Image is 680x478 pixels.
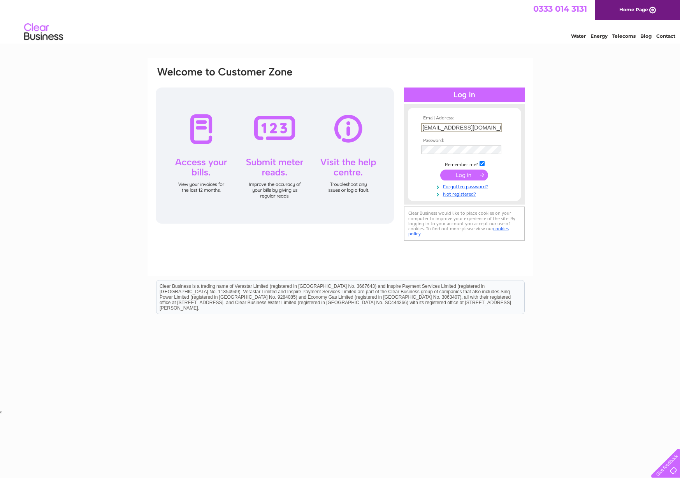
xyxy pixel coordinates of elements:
[656,33,675,39] a: Contact
[404,207,525,240] div: Clear Business would like to place cookies on your computer to improve your experience of the sit...
[421,190,510,197] a: Not registered?
[590,33,608,39] a: Energy
[421,182,510,190] a: Forgotten password?
[156,4,524,38] div: Clear Business is a trading name of Verastar Limited (registered in [GEOGRAPHIC_DATA] No. 3667643...
[571,33,586,39] a: Water
[419,116,510,121] th: Email Address:
[419,160,510,168] td: Remember me?
[24,20,63,44] img: logo.png
[419,138,510,144] th: Password:
[533,4,587,14] a: 0333 014 3131
[612,33,636,39] a: Telecoms
[408,226,509,236] a: cookies policy
[640,33,652,39] a: Blog
[440,170,488,180] input: Submit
